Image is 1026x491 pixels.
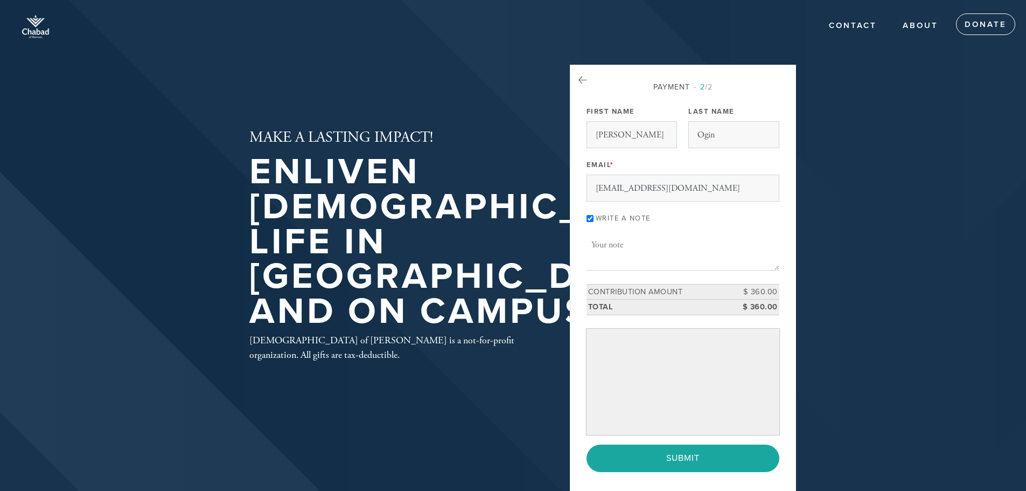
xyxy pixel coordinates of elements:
[249,155,700,329] h1: Enliven [DEMOGRAPHIC_DATA] life in [GEOGRAPHIC_DATA] and on Campus!
[610,161,614,169] span: This field is required.
[587,107,635,116] label: First Name
[731,284,779,300] td: $ 360.00
[587,284,731,300] td: Contribution Amount
[895,16,946,36] a: About
[731,300,779,315] td: $ 360.00
[694,82,713,92] span: /2
[956,13,1015,35] a: Donate
[688,107,735,116] label: Last Name
[587,81,779,93] div: Payment
[589,331,777,433] iframe: Secure payment input frame
[587,445,779,472] input: Submit
[249,333,535,362] div: [DEMOGRAPHIC_DATA] of [PERSON_NAME] is a not-for-profit organization. All gifts are tax-deductible.
[821,16,885,36] a: Contact
[16,5,55,44] img: of_Norman-whiteTop.png
[587,160,614,170] label: Email
[587,300,731,315] td: Total
[596,214,651,223] label: Write a note
[249,129,700,147] h2: MAKE A LASTING IMPACT!
[700,82,705,92] span: 2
